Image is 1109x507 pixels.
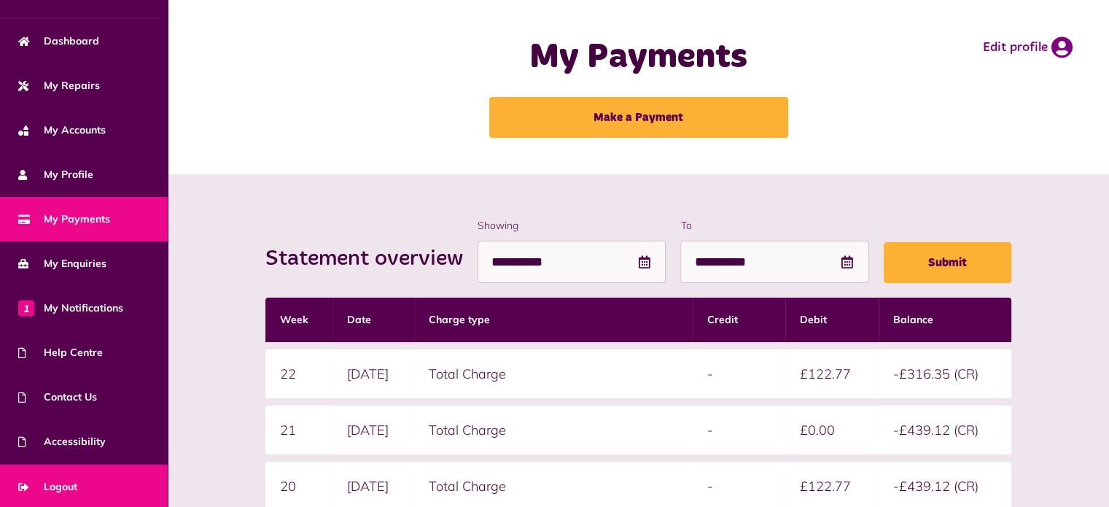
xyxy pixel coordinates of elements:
input: Use the arrow keys to pick a date [680,241,868,284]
td: -£439.12 (CR) [879,406,1011,454]
th: Debit [785,298,879,342]
th: Week [265,298,332,342]
span: Help Centre [18,345,103,360]
label: Showing [478,218,666,233]
td: - [693,349,786,398]
td: [DATE] [332,349,414,398]
input: Use the arrow keys to pick a date [478,241,666,284]
td: 21 [265,406,332,454]
span: Contact Us [18,390,97,405]
td: [DATE] [332,406,414,454]
td: £0.00 [785,406,879,454]
button: Submit [884,242,1011,283]
span: My Payments [18,212,110,227]
a: Make a Payment [489,97,788,138]
span: My Repairs [18,78,100,93]
th: Balance [879,298,1011,342]
td: Total Charge [414,349,692,398]
td: £122.77 [785,349,879,398]
td: - [693,406,786,454]
td: 22 [265,349,332,398]
td: Total Charge [414,406,692,454]
span: My Accounts [18,123,106,138]
label: To [680,218,868,233]
th: Credit [693,298,786,342]
h2: Statement overview [265,246,478,272]
h1: My Payments [418,36,860,79]
span: My Notifications [18,301,123,316]
th: Charge type [414,298,692,342]
span: Accessibility [18,434,106,449]
span: My Enquiries [18,256,106,271]
span: 1 [18,300,34,316]
th: Date [332,298,414,342]
span: Dashboard [18,34,99,49]
span: My Profile [18,167,93,182]
a: Edit profile [983,36,1073,58]
td: -£316.35 (CR) [879,349,1011,398]
span: Logout [18,479,77,495]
